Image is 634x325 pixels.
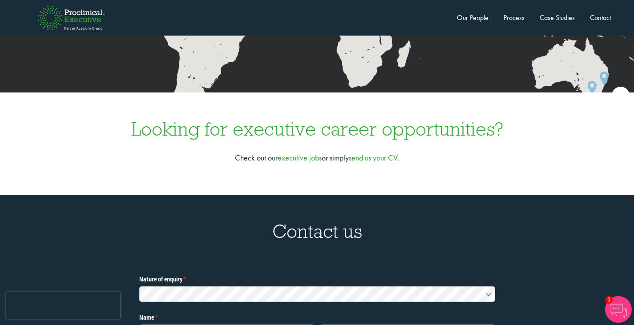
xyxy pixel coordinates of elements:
[278,152,322,163] a: executive jobs
[590,13,611,22] a: Contact
[9,152,625,164] p: Check out our or simply .
[139,310,495,322] legend: Name
[7,221,627,241] h3: Contact us
[457,13,489,22] a: Our People
[349,152,397,163] a: send us your CV
[540,13,575,22] a: Case Studies
[504,13,525,22] a: Process
[139,272,495,284] label: Nature of enquiry
[612,87,630,104] button: Map camera controls
[6,292,120,319] iframe: reCAPTCHA
[9,119,625,139] h3: Looking for executive career opportunities?
[605,296,613,304] span: 1
[605,296,632,323] img: Chatbot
